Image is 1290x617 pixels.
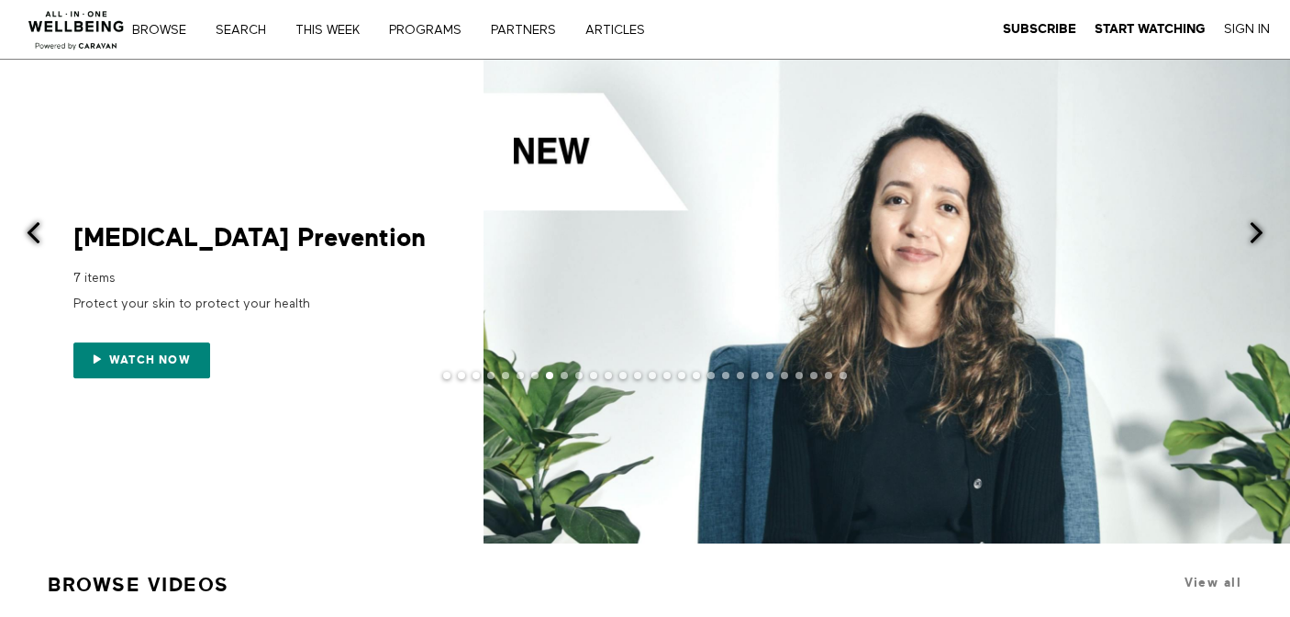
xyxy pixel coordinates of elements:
strong: Subscribe [1003,22,1076,36]
a: THIS WEEK [289,24,379,37]
a: PARTNERS [484,24,575,37]
a: Start Watching [1095,21,1206,38]
a: Browse Videos [48,566,229,604]
a: Sign In [1224,21,1270,38]
nav: Primary [145,20,683,39]
a: ARTICLES [579,24,664,37]
a: Search [209,24,285,37]
a: Subscribe [1003,21,1076,38]
a: Browse [126,24,206,37]
strong: Start Watching [1095,22,1206,36]
a: View all [1184,576,1241,589]
a: PROGRAMS [383,24,481,37]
